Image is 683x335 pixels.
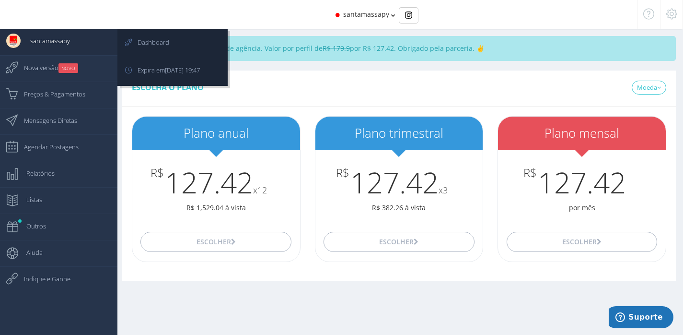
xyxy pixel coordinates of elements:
small: x3 [439,184,448,196]
span: Outros [17,214,46,238]
h2: Plano trimestral [315,126,483,140]
small: NOVO [58,63,78,73]
button: Escolher [324,232,475,252]
span: Agendar Postagens [14,135,79,159]
span: Escolha o plano [132,82,204,93]
span: R$ [150,167,164,179]
span: Dashboard [128,30,169,54]
h3: 127.42 [498,167,666,198]
span: santamassapy [21,29,70,53]
img: User Image [6,34,21,48]
button: Escolher [507,232,658,252]
span: Expira em [128,58,200,82]
iframe: Abre um widget para que você possa encontrar mais informações [609,306,673,330]
span: Preços & Pagamentos [14,82,85,106]
a: Expira em[DATE] 19:47 [119,58,226,84]
span: Nova versão [14,56,78,80]
span: Relatórios [17,161,55,185]
span: Listas [17,188,42,212]
p: por mês [498,203,666,213]
h2: Plano mensal [498,126,666,140]
img: Instagram_simple_icon.svg [405,12,412,19]
h3: 127.42 [132,167,300,198]
a: Moeda [632,81,666,95]
span: Ajuda [17,240,43,264]
h2: Plano anual [132,126,300,140]
div: Parabéns, você tem desconto de agência. Valor por perfil de por R$ 127.42. Obrigado pela parceria... [122,36,676,61]
p: R$ 382.26 à vista [315,203,483,213]
button: Escolher [140,232,291,252]
span: Indique e Ganhe [14,267,70,291]
small: x12 [253,184,267,196]
h3: 127.42 [315,167,483,198]
span: Mensagens Diretas [14,108,77,132]
span: santamassapy [343,10,389,19]
span: R$ [336,167,349,179]
strike: R$ 179.9 [323,44,350,53]
a: Dashboard [119,30,226,57]
span: [DATE] 19:47 [165,66,200,74]
div: Basic example [399,7,418,24]
span: R$ [523,167,537,179]
p: R$ 1,529.04 à vista [132,203,300,213]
